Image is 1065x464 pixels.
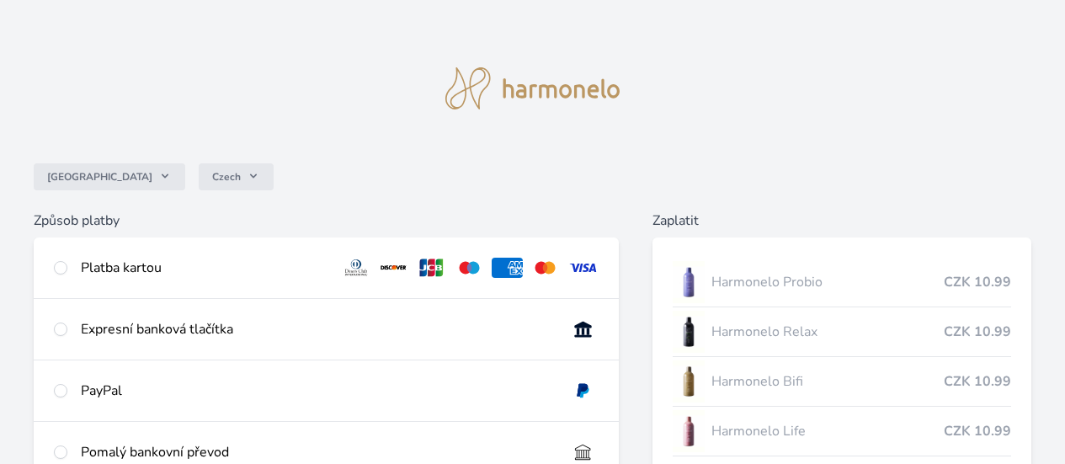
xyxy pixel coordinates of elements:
h6: Způsob platby [34,211,619,231]
img: discover.svg [378,258,409,278]
img: bankTransfer_IBAN.svg [567,442,599,462]
img: logo.svg [445,67,620,109]
img: diners.svg [341,258,372,278]
span: CZK 10.99 [944,272,1011,292]
img: CLEAN_RELAX_se_stinem_x-lo.jpg [673,311,705,353]
div: Pomalý bankovní převod [81,442,554,462]
div: Expresní banková tlačítka [81,319,554,339]
img: CLEAN_PROBIO_se_stinem_x-lo.jpg [673,261,705,303]
span: Harmonelo Life [711,421,944,441]
img: CLEAN_LIFE_se_stinem_x-lo.jpg [673,410,705,452]
div: Platba kartou [81,258,327,278]
span: CZK 10.99 [944,371,1011,392]
span: Harmonelo Relax [711,322,944,342]
h6: Zaplatit [652,211,1031,231]
span: Czech [212,170,241,184]
span: CZK 10.99 [944,421,1011,441]
span: Harmonelo Bifi [711,371,944,392]
div: PayPal [81,381,554,401]
span: CZK 10.99 [944,322,1011,342]
img: visa.svg [567,258,599,278]
img: jcb.svg [416,258,447,278]
button: [GEOGRAPHIC_DATA] [34,163,185,190]
img: maestro.svg [454,258,485,278]
img: mc.svg [530,258,561,278]
img: onlineBanking_CZ.svg [567,319,599,339]
img: CLEAN_BIFI_se_stinem_x-lo.jpg [673,360,705,403]
span: Harmonelo Probio [711,272,944,292]
img: amex.svg [492,258,523,278]
button: Czech [199,163,274,190]
span: [GEOGRAPHIC_DATA] [47,170,152,184]
img: paypal.svg [567,381,599,401]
